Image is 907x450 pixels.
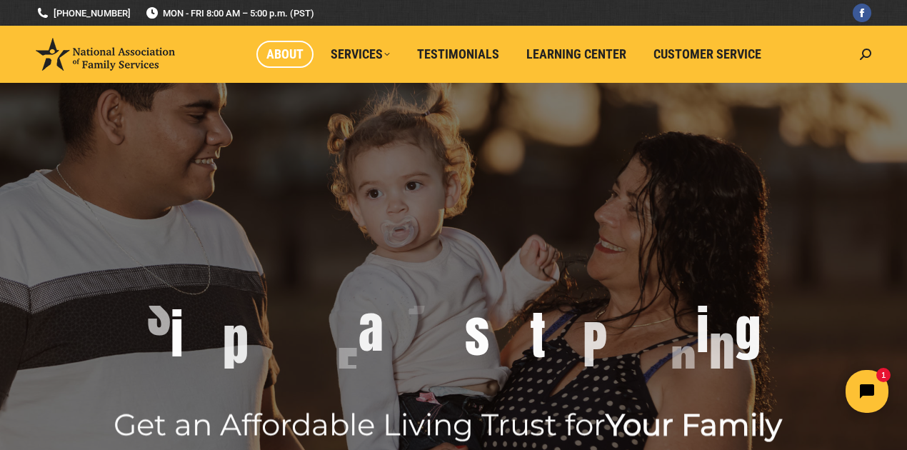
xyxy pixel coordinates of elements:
[671,334,696,391] div: n
[653,46,761,62] span: Customer Service
[465,305,489,362] div: s
[223,313,249,370] div: p
[171,306,184,364] div: i
[407,41,509,68] a: Testimonials
[337,342,359,399] div: E
[417,46,499,62] span: Testimonials
[145,6,314,20] span: MON - FRI 8:00 AM – 5:00 p.m. (PST)
[655,358,901,425] iframe: Tidio Chat
[147,285,171,342] div: S
[359,301,384,358] div: a
[114,411,782,437] rs-layer: Get an Affordable Living Trust for
[516,41,636,68] a: Learning Center
[36,6,131,20] a: [PHONE_NUMBER]
[606,406,782,443] b: Your Family
[735,304,761,361] div: g
[583,316,607,374] div: P
[36,38,175,71] img: National Association of Family Services
[331,46,390,62] span: Services
[526,46,626,62] span: Learning Center
[266,46,304,62] span: About
[853,4,871,22] a: Facebook page opens in new window
[696,302,709,359] div: i
[256,41,314,68] a: About
[408,258,431,315] div: y
[530,307,546,364] div: t
[643,41,771,68] a: Customer Service
[709,321,735,378] div: n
